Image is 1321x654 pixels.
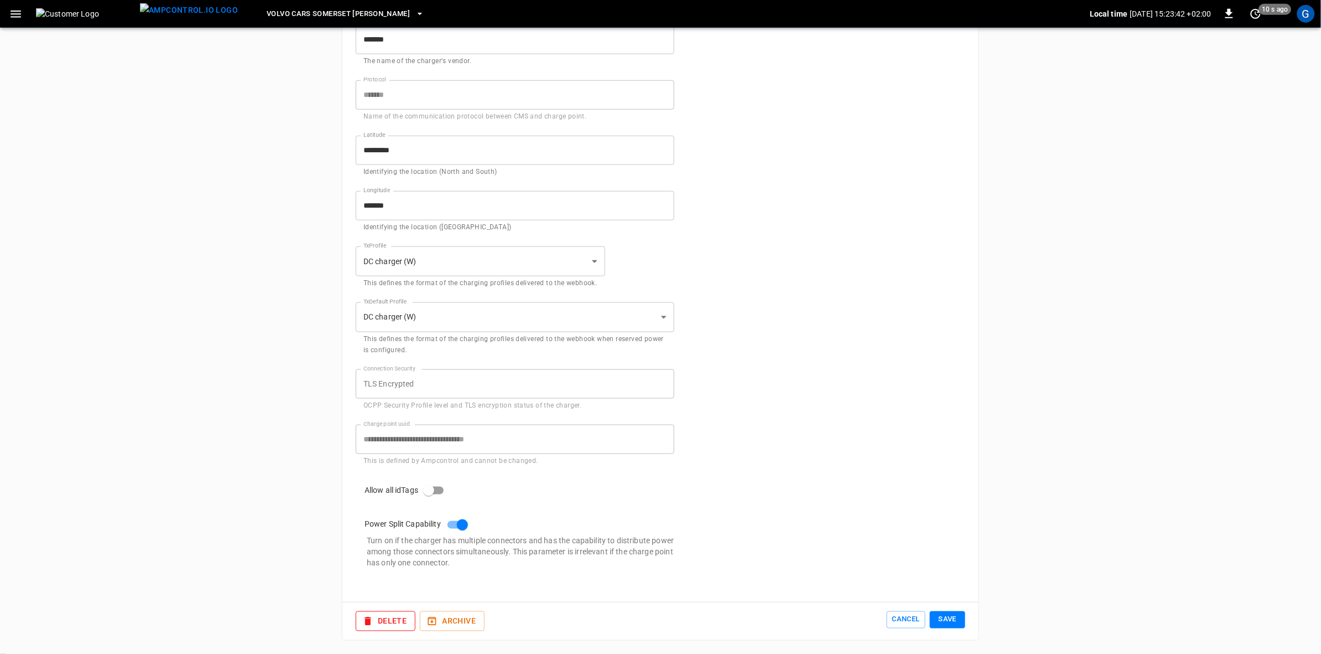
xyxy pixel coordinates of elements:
[363,364,416,373] label: Connection Security
[1130,8,1211,19] p: [DATE] 15:23:42 +02:00
[363,111,667,122] p: Name of the communication protocol between CMS and charge point.
[1259,4,1292,15] span: 10 s ago
[365,519,441,531] p: Power Split Capability
[140,3,238,17] img: ampcontrol.io logo
[1247,5,1265,23] button: set refresh interval
[356,246,605,276] div: DC charger (W)
[262,3,429,25] button: Volvo Cars Somerset [PERSON_NAME]
[930,611,965,629] button: Save
[1297,5,1315,23] div: profile-icon
[363,222,667,233] p: Identifying the location ([GEOGRAPHIC_DATA])
[36,8,136,19] img: Customer Logo
[363,186,390,195] label: Longitude
[363,420,410,429] label: Charge point uuid
[887,611,925,629] button: Cancel
[363,56,667,67] p: The name of the charger's vendor.
[363,297,407,306] label: TxDefault Profile
[363,334,667,356] p: This defines the format of the charging profiles delivered to the webhook when reserved power is ...
[356,611,415,632] button: Delete
[363,400,667,411] p: OCPP Security Profile level and TLS encryption status of the charger.
[363,278,597,289] p: This defines the format of the charging profiles delivered to the webhook.
[363,131,386,140] label: Latitude
[365,485,418,496] p: Allow all idTags
[420,611,485,632] button: Archive
[356,302,674,332] div: DC charger (W)
[1090,8,1128,19] p: Local time
[367,535,674,569] p: Turn on if the charger has multiple connectors and has the capability to distribute power among t...
[363,241,386,250] label: TxProfile
[267,8,410,20] span: Volvo Cars Somerset [PERSON_NAME]
[363,456,667,467] p: This is defined by Ampcontrol and cannot be changed.
[363,20,382,29] label: Vendor
[363,167,667,178] p: Identifying the location (North and South)
[363,75,386,84] label: Protocol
